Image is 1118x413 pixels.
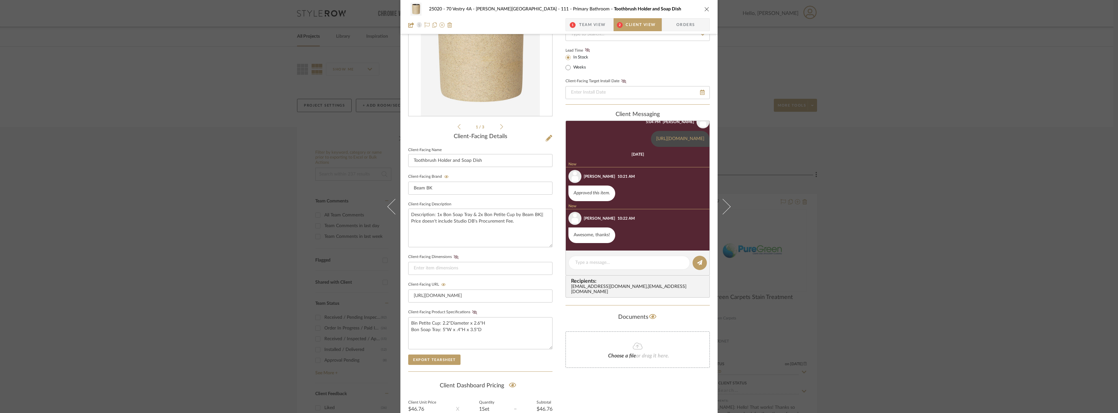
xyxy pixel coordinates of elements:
[408,282,448,287] label: Client-Facing URL
[565,86,710,99] input: Enter Install Date
[408,310,479,315] label: Client-Facing Product Specifications
[566,162,712,167] div: New
[565,47,599,53] label: Lead Time
[482,125,485,129] span: 3
[572,65,586,71] label: Weeks
[408,133,552,140] div: Client-Facing Details
[514,405,517,413] div: =
[614,7,681,11] span: Toothbrush Holder and Soap Dish
[565,53,599,71] mat-radio-group: Select item type
[631,152,644,157] div: [DATE]
[439,282,448,287] button: Client-Facing URL
[408,407,436,412] div: $46.76
[408,154,552,167] input: Enter Client-Facing Item Name
[696,115,709,128] img: user_avatar.png
[572,55,588,60] label: In Stock
[447,22,452,28] img: Remove from project
[608,353,636,358] span: Choose a file
[663,119,694,125] div: [PERSON_NAME]
[566,204,712,209] div: New
[408,355,461,365] button: Export Tearsheet
[456,405,459,413] div: X
[568,170,581,183] img: user_avatar.png
[583,47,592,54] button: Lead Time
[479,125,482,129] span: /
[656,136,704,141] a: [URL][DOMAIN_NAME]
[579,18,606,31] span: Team View
[636,353,669,358] span: or drag it here.
[408,255,461,259] label: Client-Facing Dimensions
[408,262,552,275] input: Enter item dimensions
[442,174,451,179] button: Client-Facing Brand
[568,212,581,225] img: user_avatar.png
[452,255,461,259] button: Client-Facing Dimensions
[571,284,707,295] div: [EMAIL_ADDRESS][DOMAIN_NAME] , [EMAIL_ADDRESS][DOMAIN_NAME]
[408,182,552,195] input: Enter Client-Facing Brand
[571,278,707,284] span: Recipients:
[408,148,442,152] label: Client-Facing Name
[617,22,623,28] span: 2
[584,174,615,179] div: [PERSON_NAME]
[565,312,710,322] div: Documents
[619,79,628,84] button: Client-Facing Target Install Date
[626,18,656,31] span: Client View
[470,310,479,315] button: Client-Facing Product Specifications
[479,407,494,412] div: 1 Set
[565,111,710,118] div: client Messaging
[479,401,494,404] label: Quantity
[561,7,614,11] span: 111 - Primary Bathroom
[408,174,451,179] label: Client-Facing Brand
[568,186,615,201] div: Approved this item.
[617,215,635,221] div: 10:22 AM
[537,401,552,404] label: Subtotal
[570,22,576,28] span: 1
[408,3,424,16] img: c1b66088-167f-4caa-ad55-5bdb95fe5a8a_48x40.jpg
[429,7,561,11] span: 25020 - 70 Vestry 4A - [PERSON_NAME][GEOGRAPHIC_DATA]
[537,407,552,412] div: $46.76
[568,227,615,243] div: Awesome, thanks!
[408,290,552,303] input: Enter item URL
[704,6,710,12] button: close
[584,215,615,221] div: [PERSON_NAME]
[476,125,479,129] span: 1
[565,28,710,41] input: Type to Search…
[408,378,552,393] div: Client Dashboard Pricing
[617,174,635,179] div: 10:21 AM
[669,18,702,31] span: Orders
[565,79,628,84] label: Client-Facing Target Install Date
[408,203,451,206] label: Client-Facing Description
[646,119,660,125] div: 5:04 PM
[408,401,436,404] label: Client Unit Price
